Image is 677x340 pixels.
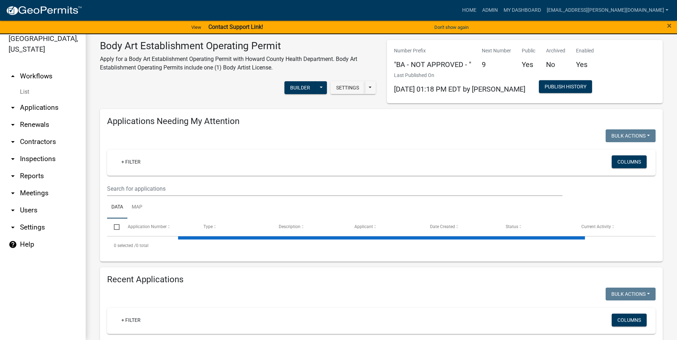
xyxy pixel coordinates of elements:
[459,4,479,17] a: Home
[9,240,17,249] i: help
[606,288,656,300] button: Bulk Actions
[188,21,204,33] a: View
[348,218,423,236] datatable-header-cell: Applicant
[9,155,17,163] i: arrow_drop_down
[121,218,196,236] datatable-header-cell: Application Number
[482,60,511,69] h5: 9
[581,224,611,229] span: Current Activity
[284,81,316,94] button: Builder
[354,224,373,229] span: Applicant
[116,314,146,326] a: + Filter
[107,237,656,254] div: 0 total
[114,243,136,248] span: 0 selected /
[203,224,213,229] span: Type
[576,60,594,69] h5: Yes
[499,218,575,236] datatable-header-cell: Status
[107,196,127,219] a: Data
[208,24,263,30] strong: Contact Support Link!
[522,47,535,55] p: Public
[544,4,671,17] a: [EMAIL_ADDRESS][PERSON_NAME][DOMAIN_NAME]
[127,196,147,219] a: Map
[330,81,365,94] button: Settings
[116,155,146,168] a: + Filter
[107,274,656,285] h4: Recent Applications
[612,314,647,326] button: Columns
[107,181,562,196] input: Search for applications
[394,85,525,93] span: [DATE] 01:18 PM EDT by [PERSON_NAME]
[612,155,647,168] button: Columns
[100,55,376,72] p: Apply for a Body Art Establishment Operating Permit with Howard County Health Department. Body Ar...
[9,103,17,112] i: arrow_drop_down
[539,80,592,93] button: Publish History
[128,224,167,229] span: Application Number
[576,47,594,55] p: Enabled
[272,218,348,236] datatable-header-cell: Description
[539,84,592,90] wm-modal-confirm: Workflow Publish History
[9,120,17,129] i: arrow_drop_down
[394,72,525,79] p: Last Published On
[430,224,455,229] span: Date Created
[279,224,300,229] span: Description
[479,4,501,17] a: Admin
[667,21,672,30] button: Close
[9,172,17,180] i: arrow_drop_down
[575,218,650,236] datatable-header-cell: Current Activity
[9,138,17,146] i: arrow_drop_down
[482,47,511,55] p: Next Number
[9,206,17,215] i: arrow_drop_down
[100,40,376,52] h3: Body Art Establishment Operating Permit
[107,218,121,236] datatable-header-cell: Select
[431,21,471,33] button: Don't show again
[606,129,656,142] button: Bulk Actions
[546,47,565,55] p: Archived
[501,4,544,17] a: My Dashboard
[394,60,471,69] h5: "BA - NOT APPROVED - "
[9,72,17,81] i: arrow_drop_up
[667,21,672,31] span: ×
[423,218,499,236] datatable-header-cell: Date Created
[196,218,272,236] datatable-header-cell: Type
[546,60,565,69] h5: No
[506,224,518,229] span: Status
[107,116,656,127] h4: Applications Needing My Attention
[9,223,17,232] i: arrow_drop_down
[9,189,17,197] i: arrow_drop_down
[522,60,535,69] h5: Yes
[394,47,471,55] p: Number Prefix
